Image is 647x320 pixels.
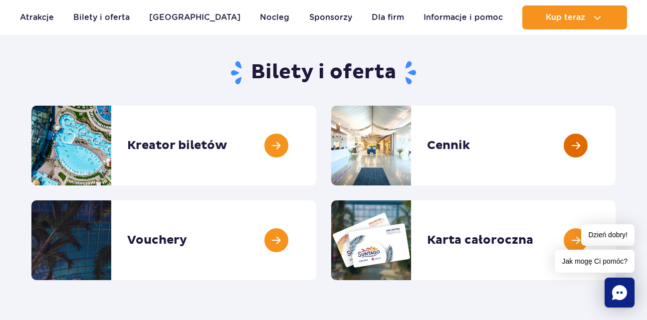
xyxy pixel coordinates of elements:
[424,5,503,29] a: Informacje i pomoc
[149,5,240,29] a: [GEOGRAPHIC_DATA]
[309,5,352,29] a: Sponsorzy
[31,60,616,86] h1: Bilety i oferta
[372,5,404,29] a: Dla firm
[605,278,635,308] div: Chat
[581,224,635,246] span: Dzień dobry!
[73,5,130,29] a: Bilety i oferta
[522,5,627,29] button: Kup teraz
[555,250,635,273] span: Jak mogę Ci pomóc?
[260,5,289,29] a: Nocleg
[20,5,54,29] a: Atrakcje
[546,13,585,22] span: Kup teraz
